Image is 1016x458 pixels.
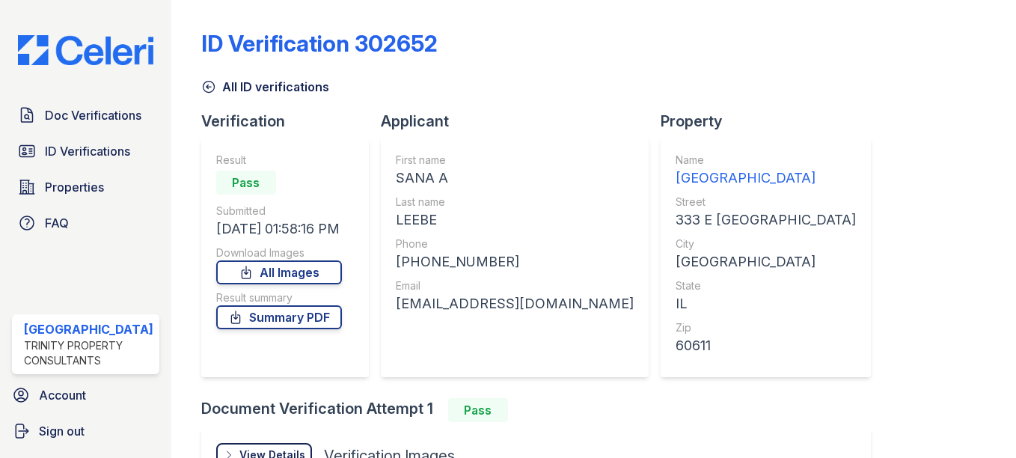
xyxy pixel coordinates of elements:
[381,111,661,132] div: Applicant
[201,78,329,96] a: All ID verifications
[396,251,634,272] div: [PHONE_NUMBER]
[396,236,634,251] div: Phone
[12,172,159,202] a: Properties
[676,293,856,314] div: IL
[45,142,130,160] span: ID Verifications
[12,208,159,238] a: FAQ
[216,290,342,305] div: Result summary
[201,30,438,57] div: ID Verification 302652
[201,398,883,422] div: Document Verification Attempt 1
[216,260,342,284] a: All Images
[216,219,342,239] div: [DATE] 01:58:16 PM
[396,278,634,293] div: Email
[676,251,856,272] div: [GEOGRAPHIC_DATA]
[216,171,276,195] div: Pass
[216,204,342,219] div: Submitted
[676,153,856,168] div: Name
[396,293,634,314] div: [EMAIL_ADDRESS][DOMAIN_NAME]
[676,153,856,189] a: Name [GEOGRAPHIC_DATA]
[676,236,856,251] div: City
[6,380,165,410] a: Account
[396,195,634,210] div: Last name
[396,210,634,230] div: LEEBE
[396,153,634,168] div: First name
[216,153,342,168] div: Result
[676,195,856,210] div: Street
[6,416,165,446] a: Sign out
[448,398,508,422] div: Pass
[24,320,153,338] div: [GEOGRAPHIC_DATA]
[6,35,165,66] img: CE_Logo_Blue-a8612792a0a2168367f1c8372b55b34899dd931a85d93a1a3d3e32e68fde9ad4.png
[216,245,342,260] div: Download Images
[396,168,634,189] div: SANA A
[24,338,153,368] div: Trinity Property Consultants
[661,111,883,132] div: Property
[201,111,381,132] div: Verification
[39,386,86,404] span: Account
[45,106,141,124] span: Doc Verifications
[676,320,856,335] div: Zip
[45,214,69,232] span: FAQ
[676,278,856,293] div: State
[12,136,159,166] a: ID Verifications
[676,335,856,356] div: 60611
[676,210,856,230] div: 333 E [GEOGRAPHIC_DATA]
[676,168,856,189] div: [GEOGRAPHIC_DATA]
[39,422,85,440] span: Sign out
[45,178,104,196] span: Properties
[12,100,159,130] a: Doc Verifications
[216,305,342,329] a: Summary PDF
